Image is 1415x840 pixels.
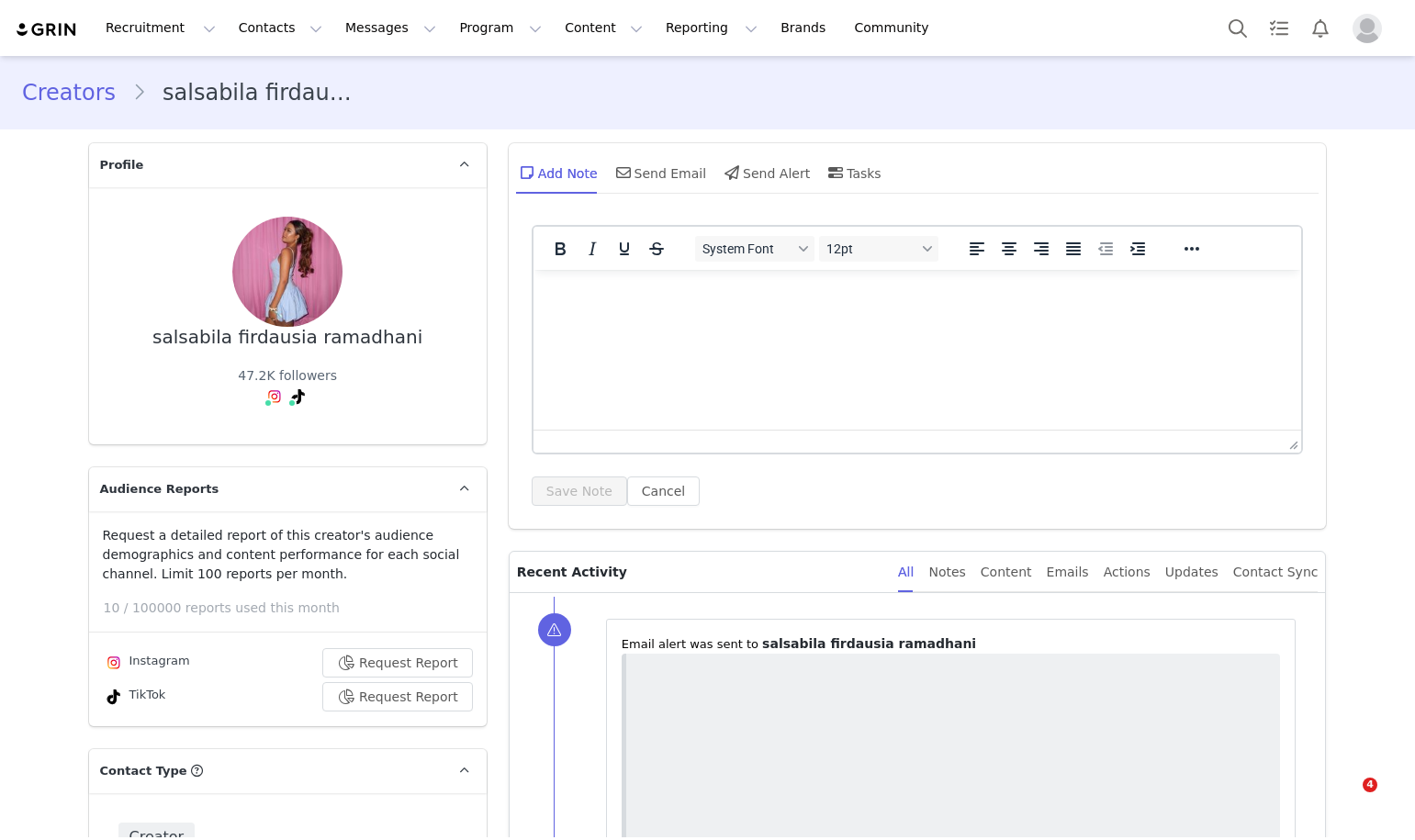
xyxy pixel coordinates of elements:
button: Italic [577,236,608,262]
div: Send Alert [721,151,810,195]
button: Contacts [228,7,333,49]
button: Decrease indent [1090,236,1121,262]
button: Justify [1058,236,1089,262]
button: Increase indent [1122,236,1153,262]
button: Align center [994,236,1025,262]
img: af8ba195-b971-4ef0-b873-2c457e28126b.jpg [232,217,343,327]
div: Tasks [825,151,882,195]
div: 47.2K followers [238,366,337,386]
button: Recruitment [95,7,227,49]
div: Press the Up and Down arrow keys to resize the editor. [1282,431,1301,453]
img: grin logo [15,21,79,39]
div: All [898,552,914,593]
button: Save Note [532,476,627,506]
div: Instagram [103,652,190,674]
p: Recent Activity [517,552,883,592]
div: Updates [1165,552,1218,593]
img: placeholder-profile.jpg [1353,14,1382,43]
button: Bold [545,236,576,262]
div: Send Email [612,151,707,195]
span: 12pt [826,241,916,256]
div: Notes [928,552,965,593]
button: Align right [1026,236,1057,262]
button: Messages [334,7,447,49]
div: Content [981,552,1032,593]
span: salsabila firdausia ramadhani [762,636,976,651]
img: instagram.svg [107,655,121,670]
span: System Font [702,241,792,256]
button: Search [1218,7,1258,49]
span: Profile [100,156,144,174]
button: Request Report [322,648,473,678]
p: ⁨Email⁩ alert was sent to ⁨ ⁩ [622,634,1281,654]
div: salsabila firdausia ramadhani [152,327,422,348]
button: Reveal or hide additional toolbar items [1176,236,1207,262]
button: Notifications [1300,7,1341,49]
iframe: Intercom live chat [1325,778,1369,822]
span: Audience Reports [100,480,219,498]
button: Profile [1342,14,1400,43]
button: Content [554,7,654,49]
div: Actions [1104,552,1151,593]
button: Underline [609,236,640,262]
button: Fonts [695,236,814,262]
a: Brands [769,7,842,49]
a: Community [844,7,949,49]
button: Program [448,7,553,49]
iframe: Rich Text Area [533,270,1302,430]
div: Emails [1047,552,1089,593]
span: 4 [1363,778,1377,792]
a: Tasks [1259,7,1299,49]
button: Cancel [627,476,700,506]
img: instagram.svg [267,389,282,404]
div: Add Note [516,151,598,195]
button: Font sizes [819,236,938,262]
p: 10 / 100000 reports used this month [104,599,487,618]
div: Contact Sync [1233,552,1319,593]
span: Contact Type [100,762,187,780]
p: Request a detailed report of this creator's audience demographics and content performance for eac... [103,526,473,584]
button: Reporting [655,7,769,49]
button: Strikethrough [641,236,672,262]
a: Creators [22,76,132,109]
button: Align left [961,236,993,262]
button: Request Report [322,682,473,711]
div: TikTok [103,686,166,708]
